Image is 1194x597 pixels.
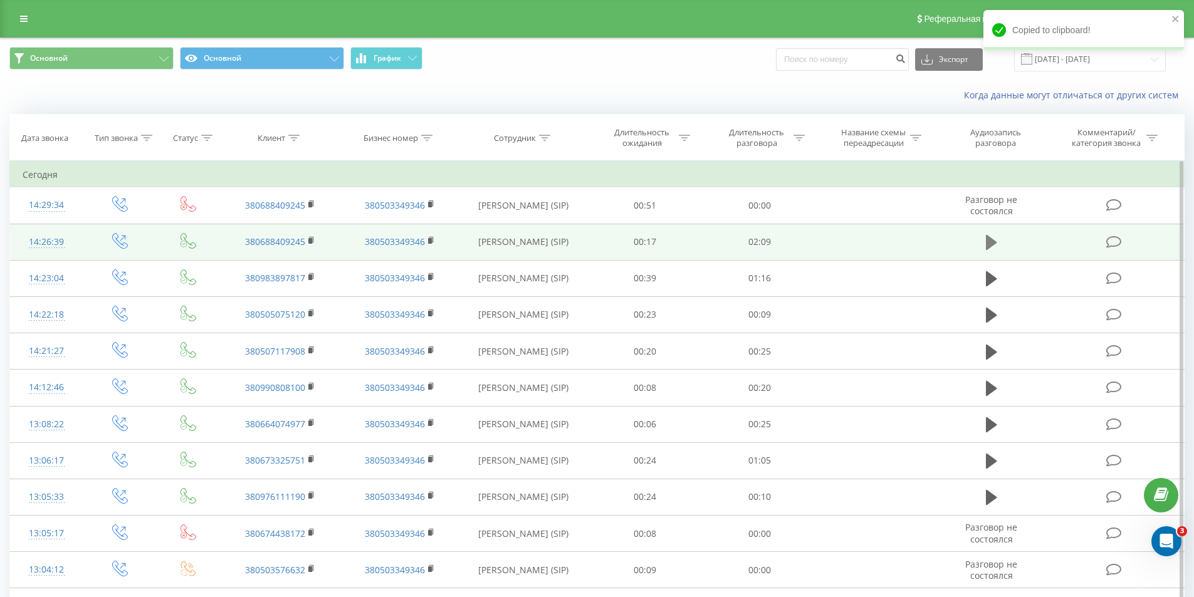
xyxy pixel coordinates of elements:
td: 00:25 [703,333,817,370]
td: 00:23 [588,296,703,333]
a: 380674438172 [245,527,305,539]
div: Copied to clipboard! [983,10,1184,50]
a: 380503349346 [365,272,425,284]
button: Основной [180,47,344,70]
td: 01:05 [703,442,817,479]
td: 02:09 [703,224,817,260]
td: [PERSON_NAME] (SIP) [459,552,588,588]
div: 14:26:39 [23,230,71,254]
div: 14:22:18 [23,303,71,327]
div: Дата звонка [21,133,68,143]
td: [PERSON_NAME] (SIP) [459,333,588,370]
div: Комментарий/категория звонка [1070,127,1143,148]
div: 13:05:33 [23,485,71,509]
a: 380503349346 [365,418,425,430]
td: 00:00 [703,516,817,552]
a: 380503349346 [365,236,425,247]
a: 380976111190 [245,491,305,502]
a: 380507117908 [245,345,305,357]
td: [PERSON_NAME] (SIP) [459,296,588,333]
td: 00:20 [588,333,703,370]
td: 01:16 [703,260,817,296]
span: 3 [1177,526,1187,536]
button: График [350,47,422,70]
td: 00:20 [703,370,817,406]
div: Длительность ожидания [609,127,676,148]
td: [PERSON_NAME] (SIP) [459,224,588,260]
td: 00:39 [588,260,703,296]
td: 00:08 [588,516,703,552]
div: 13:05:17 [23,521,71,546]
div: Бизнес номер [364,133,418,143]
td: Сегодня [10,162,1185,187]
a: 380673325751 [245,454,305,466]
a: 380503349346 [365,527,425,539]
div: 13:06:17 [23,449,71,473]
a: 380503349346 [365,199,425,211]
span: Основной [30,53,68,63]
td: [PERSON_NAME] (SIP) [459,187,588,224]
div: 13:08:22 [23,412,71,437]
a: 380503349346 [365,564,425,576]
span: Реферальная программа [924,14,1027,24]
a: Когда данные могут отличаться от других систем [964,89,1185,101]
a: 380503349346 [365,454,425,466]
a: 380503349346 [365,491,425,502]
td: 00:09 [703,296,817,333]
span: График [374,54,401,63]
td: [PERSON_NAME] (SIP) [459,260,588,296]
a: 380688409245 [245,236,305,247]
a: 380664074977 [245,418,305,430]
div: Статус [173,133,198,143]
td: [PERSON_NAME] (SIP) [459,370,588,406]
td: [PERSON_NAME] (SIP) [459,442,588,479]
div: 13:04:12 [23,558,71,582]
td: 00:00 [703,552,817,588]
a: 380503349346 [365,308,425,320]
button: Основной [9,47,174,70]
td: 00:06 [588,406,703,442]
div: Длительность разговора [723,127,790,148]
button: close [1171,14,1180,26]
div: Аудиозапись разговора [955,127,1036,148]
div: Клиент [258,133,285,143]
div: Тип звонка [95,133,138,143]
td: 00:24 [588,479,703,515]
td: 00:51 [588,187,703,224]
td: 00:24 [588,442,703,479]
div: Сотрудник [494,133,536,143]
td: 00:00 [703,187,817,224]
td: 00:10 [703,479,817,515]
td: 00:17 [588,224,703,260]
iframe: Intercom live chat [1151,526,1181,556]
div: Название схемы переадресации [840,127,907,148]
div: 14:29:34 [23,193,71,217]
div: 14:23:04 [23,266,71,291]
div: 14:21:27 [23,339,71,363]
button: Экспорт [915,48,983,71]
a: 380503349346 [365,345,425,357]
a: 380503576632 [245,564,305,576]
td: [PERSON_NAME] (SIP) [459,406,588,442]
a: 380990808100 [245,382,305,393]
a: 380503349346 [365,382,425,393]
div: 14:12:46 [23,375,71,400]
a: 380505075120 [245,308,305,320]
td: [PERSON_NAME] (SIP) [459,516,588,552]
span: Разговор не состоялся [965,521,1017,544]
td: 00:25 [703,406,817,442]
span: Разговор не состоялся [965,194,1017,217]
span: Разговор не состоялся [965,558,1017,581]
a: 380688409245 [245,199,305,211]
a: 380983897817 [245,272,305,284]
td: [PERSON_NAME] (SIP) [459,479,588,515]
td: 00:08 [588,370,703,406]
td: 00:09 [588,552,703,588]
input: Поиск по номеру [776,48,909,71]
